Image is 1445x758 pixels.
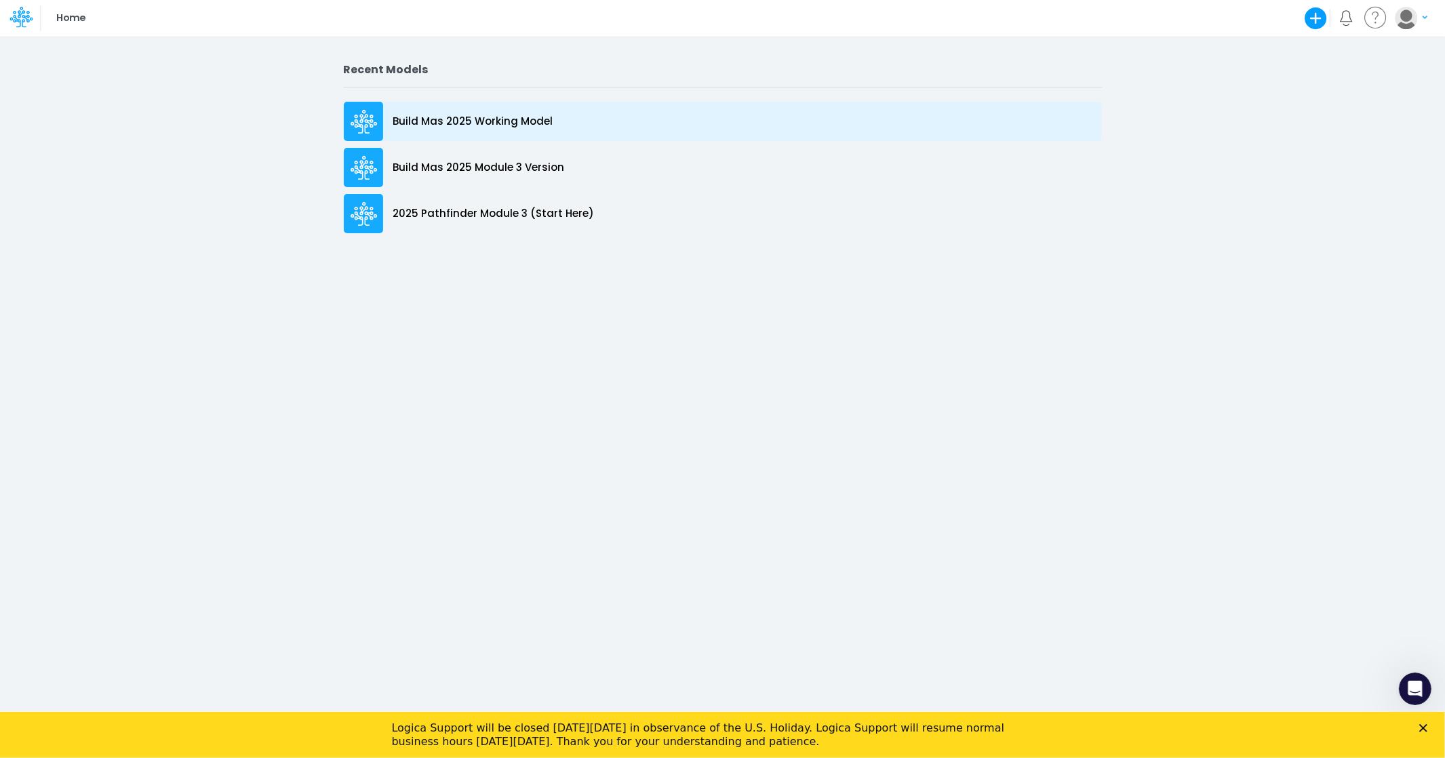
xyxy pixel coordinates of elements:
[1419,12,1433,20] div: Close
[344,63,1102,76] h2: Recent Models
[56,11,85,26] p: Home
[344,144,1102,191] a: Build Mas 2025 Module 3 Version
[1339,10,1354,26] a: Notifications
[393,114,553,129] p: Build Mas 2025 Working Model
[393,206,595,222] p: 2025 Pathfinder Module 3 (Start Here)
[344,98,1102,144] a: Build Mas 2025 Working Model
[392,9,1032,37] div: Logica Support will be closed [DATE][DATE] in observance of the U.S. Holiday. Logica Support will...
[1399,673,1431,705] iframe: Intercom live chat
[344,191,1102,237] a: 2025 Pathfinder Module 3 (Start Here)
[393,160,565,176] p: Build Mas 2025 Module 3 Version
